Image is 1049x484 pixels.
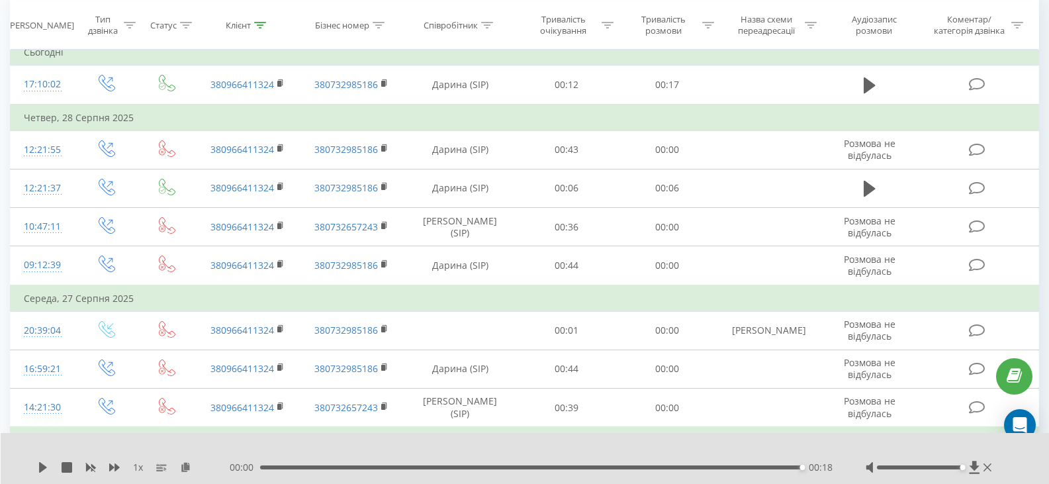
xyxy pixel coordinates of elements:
td: 00:01 [516,311,617,350]
span: Розмова не відбулась [844,215,895,239]
a: 380966411324 [210,143,274,156]
td: [PERSON_NAME] [717,311,821,350]
div: Accessibility label [799,465,805,470]
td: 00:06 [516,169,617,207]
td: 00:00 [617,350,717,388]
div: 17:10:02 [24,72,62,97]
a: 380732985186 [314,143,378,156]
td: Середа, 27 Серпня 2025 [11,285,1039,312]
a: 380966411324 [210,362,274,375]
td: 00:43 [516,130,617,169]
div: Клієнт [226,19,251,30]
td: Сьогодні [11,39,1039,66]
div: Статус [150,19,177,30]
a: 380732985186 [314,181,378,194]
span: 00:00 [230,461,260,474]
div: Бізнес номер [315,19,369,30]
td: Дарина (SIP) [404,130,516,169]
span: 00:18 [809,461,833,474]
a: 380966411324 [210,78,274,91]
td: 00:17 [617,66,717,105]
span: Розмова не відбулась [844,137,895,162]
td: 00:44 [516,350,617,388]
td: П’ятниця, 8 Серпня 2025 [11,427,1039,454]
td: 00:00 [617,311,717,350]
div: Назва схеми переадресації [731,14,801,36]
td: 00:00 [617,208,717,246]
span: Розмова не відбулась [844,356,895,381]
a: 380966411324 [210,181,274,194]
td: Дарина (SIP) [404,169,516,207]
div: 10:47:11 [24,214,62,240]
div: Коментар/категорія дзвінка [931,14,1008,36]
td: [PERSON_NAME] (SIP) [404,208,516,246]
div: [PERSON_NAME] [7,19,74,30]
td: 00:00 [617,389,717,428]
td: Дарина (SIP) [404,350,516,388]
a: 380732985186 [314,259,378,271]
div: 12:21:55 [24,137,62,163]
div: Співробітник [424,19,478,30]
span: Розмова не відбулась [844,253,895,277]
div: 14:21:30 [24,395,62,420]
div: Аудіозапис розмови [833,14,915,36]
a: 380966411324 [210,259,274,271]
a: 380966411324 [210,220,274,233]
a: 380732985186 [314,324,378,336]
td: 00:39 [516,389,617,428]
a: 380966411324 [210,324,274,336]
td: 00:12 [516,66,617,105]
td: Дарина (SIP) [404,66,516,105]
div: 12:21:37 [24,175,62,201]
td: 00:06 [617,169,717,207]
div: Тривалість очікування [528,14,598,36]
td: 00:36 [516,208,617,246]
a: 380966411324 [210,401,274,414]
div: 20:39:04 [24,318,62,344]
div: Тип дзвінка [86,14,120,36]
td: 00:44 [516,246,617,285]
div: 09:12:39 [24,252,62,278]
td: Четвер, 28 Серпня 2025 [11,105,1039,131]
td: 00:00 [617,246,717,285]
span: 1 x [133,461,143,474]
td: 00:00 [617,130,717,169]
div: Open Intercom Messenger [1004,409,1036,441]
a: 380732657243 [314,220,378,233]
span: Розмова не відбулась [844,395,895,419]
td: [PERSON_NAME] (SIP) [404,389,516,428]
div: Тривалість розмови [629,14,699,36]
a: 380732657243 [314,401,378,414]
div: Accessibility label [960,465,965,470]
div: 16:59:21 [24,356,62,382]
span: Розмова не відбулась [844,318,895,342]
a: 380732985186 [314,78,378,91]
a: 380732985186 [314,362,378,375]
td: Дарина (SIP) [404,246,516,285]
